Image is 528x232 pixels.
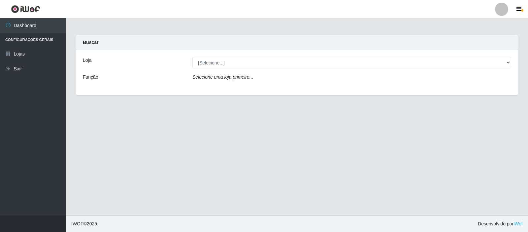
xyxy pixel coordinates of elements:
[71,221,83,226] span: IWOF
[71,220,98,227] span: © 2025 .
[83,57,91,64] label: Loja
[192,74,253,80] i: Selecione uma loja primeiro...
[11,5,40,13] img: CoreUI Logo
[513,221,523,226] a: iWof
[478,220,523,227] span: Desenvolvido por
[83,74,98,81] label: Função
[83,40,98,45] strong: Buscar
